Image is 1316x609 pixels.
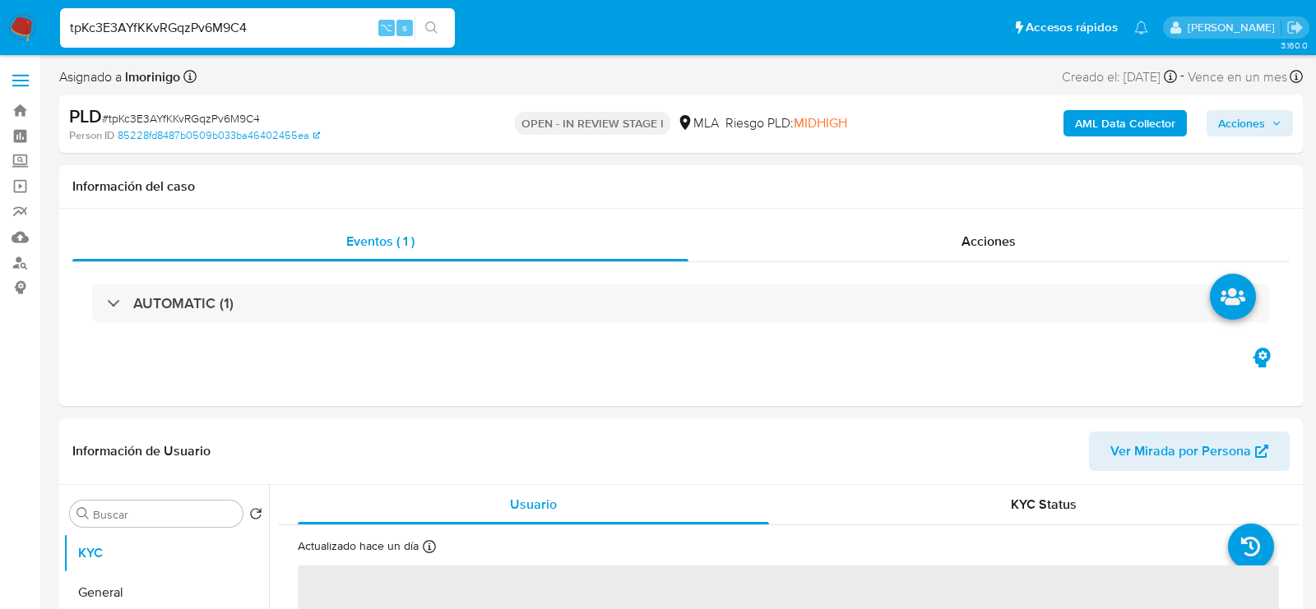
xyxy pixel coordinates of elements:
[1011,495,1077,514] span: KYC Status
[725,114,847,132] span: Riesgo PLD:
[1063,110,1187,136] button: AML Data Collector
[102,110,260,127] span: # tpKc3E3AYfKKvRGqzPv6M9C4
[1180,66,1184,88] span: -
[1134,21,1148,35] a: Notificaciones
[63,533,269,573] button: KYC
[1218,110,1265,136] span: Acciones
[122,67,180,86] b: lmorinigo
[60,17,455,39] input: Buscar usuario o caso...
[1062,66,1177,88] div: Creado el: [DATE]
[415,16,448,39] button: search-icon
[515,112,670,135] p: OPEN - IN REVIEW STAGE I
[346,232,415,251] span: Eventos ( 1 )
[1207,110,1293,136] button: Acciones
[794,113,847,132] span: MIDHIGH
[677,114,719,132] div: MLA
[1188,68,1287,86] span: Vence en un mes
[92,284,1270,322] div: AUTOMATIC (1)
[249,507,262,525] button: Volver al orden por defecto
[1110,431,1251,471] span: Ver Mirada por Persona
[93,507,236,522] input: Buscar
[69,128,114,143] b: Person ID
[1026,19,1118,36] span: Accesos rápidos
[69,103,102,129] b: PLD
[72,443,211,459] h1: Información de Usuario
[1075,110,1175,136] b: AML Data Collector
[133,294,234,312] h3: AUTOMATIC (1)
[118,128,320,143] a: 85228fd8487b0509b033ba46402455ea
[962,232,1016,251] span: Acciones
[1089,431,1290,471] button: Ver Mirada por Persona
[380,20,392,35] span: ⌥
[1188,20,1281,35] p: lourdes.morinigo@mercadolibre.com
[402,20,407,35] span: s
[298,538,419,554] p: Actualizado hace un día
[510,495,557,514] span: Usuario
[72,178,1290,195] h1: Información del caso
[1286,19,1304,36] a: Salir
[76,507,90,520] button: Buscar
[59,68,180,86] span: Asignado a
